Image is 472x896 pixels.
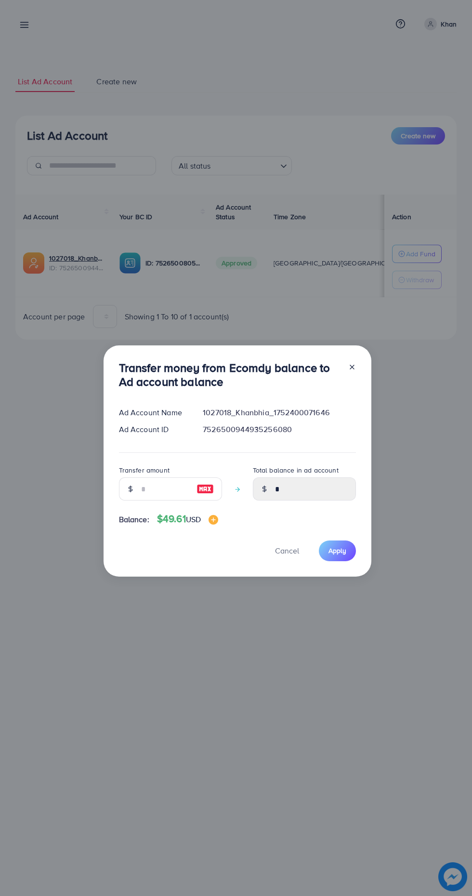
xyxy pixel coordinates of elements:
[209,515,218,525] img: image
[275,545,299,556] span: Cancel
[197,483,214,495] img: image
[111,407,196,418] div: Ad Account Name
[186,514,201,525] span: USD
[111,424,196,435] div: Ad Account ID
[119,465,170,475] label: Transfer amount
[119,514,149,525] span: Balance:
[263,540,311,561] button: Cancel
[253,465,339,475] label: Total balance in ad account
[119,361,341,389] h3: Transfer money from Ecomdy balance to Ad account balance
[328,546,346,555] span: Apply
[195,424,363,435] div: 7526500944935256080
[195,407,363,418] div: 1027018_Khanbhia_1752400071646
[319,540,356,561] button: Apply
[157,513,218,525] h4: $49.61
